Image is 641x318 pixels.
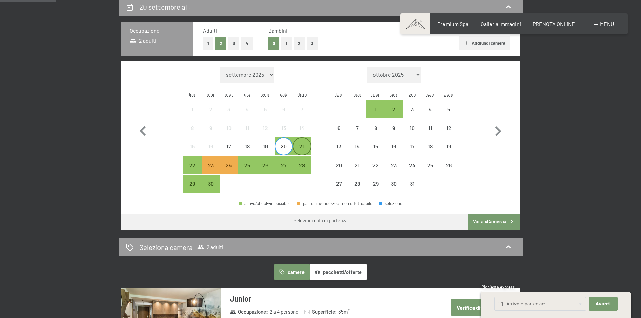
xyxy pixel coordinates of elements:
[348,156,366,174] div: partenza/check-out non effettuabile
[403,181,420,198] div: 31
[297,91,307,97] abbr: domenica
[439,137,458,155] div: partenza/check-out non effettuabile
[385,137,403,155] div: partenza/check-out non effettuabile
[403,163,420,179] div: 24
[336,91,342,97] abbr: lunedì
[348,175,366,193] div: Tue Oct 28 2025
[220,100,238,118] div: Wed Sep 03 2025
[183,137,202,155] div: partenza/check-out non effettuabile
[202,100,220,118] div: Tue Sep 02 2025
[275,137,293,155] div: partenza/check-out possibile
[481,284,515,290] span: Richiesta express
[440,125,457,142] div: 12
[421,137,439,155] div: Sat Oct 18 2025
[421,156,439,174] div: partenza/check-out non effettuabile
[202,156,220,174] div: partenza/check-out non è effettuabile, poiché non è stato raggiunto il soggiorno minimo richiesto
[367,107,384,123] div: 1
[184,107,201,123] div: 1
[202,175,220,193] div: Tue Sep 30 2025
[385,181,402,198] div: 30
[293,163,310,179] div: 28
[421,100,439,118] div: Sat Oct 04 2025
[403,137,421,155] div: partenza/check-out non effettuabile
[330,181,347,198] div: 27
[439,137,458,155] div: Sun Oct 19 2025
[403,107,420,123] div: 3
[468,214,520,230] button: Vai a «Camera»
[385,156,403,174] div: Thu Oct 23 2025
[403,100,421,118] div: partenza/check-out non effettuabile
[256,119,275,137] div: partenza/check-out non effettuabile
[385,163,402,179] div: 23
[437,21,468,27] a: Premium Spa
[183,137,202,155] div: Mon Sep 15 2025
[600,21,614,27] span: Menu
[367,144,384,161] div: 15
[256,137,275,155] div: partenza/check-out non effettuabile
[367,125,384,142] div: 8
[403,175,421,193] div: partenza/check-out non effettuabile
[189,91,195,97] abbr: lunedì
[330,137,348,155] div: Mon Oct 13 2025
[293,119,311,137] div: partenza/check-out non effettuabile
[280,91,287,97] abbr: sabato
[268,27,287,34] span: Bambini
[202,137,220,155] div: Tue Sep 16 2025
[451,299,511,316] button: Verifica disponibilità
[422,144,439,161] div: 18
[330,175,348,193] div: partenza/check-out non effettuabile
[257,144,274,161] div: 19
[439,100,458,118] div: Sun Oct 05 2025
[183,175,202,193] div: partenza/check-out possibile
[275,100,293,118] div: Sat Sep 06 2025
[239,107,256,123] div: 4
[257,163,274,179] div: 26
[220,156,238,174] div: partenza/check-out non è effettuabile, poiché non è stato raggiunto il soggiorno minimo richiesto
[293,107,310,123] div: 7
[330,137,348,155] div: partenza/check-out non effettuabile
[330,119,348,137] div: partenza/check-out non effettuabile
[353,91,361,97] abbr: martedì
[220,107,237,123] div: 3
[220,125,237,142] div: 10
[256,156,275,174] div: partenza/check-out possibile
[440,107,457,123] div: 5
[202,137,220,155] div: partenza/check-out non effettuabile
[238,119,256,137] div: partenza/check-out non effettuabile
[330,175,348,193] div: Mon Oct 27 2025
[533,21,575,27] a: PRENOTA ONLINE
[366,156,385,174] div: Wed Oct 22 2025
[275,156,293,174] div: partenza/check-out possibile
[275,125,292,142] div: 13
[391,91,397,97] abbr: giovedì
[202,163,219,179] div: 23
[256,100,275,118] div: Fri Sep 05 2025
[239,163,256,179] div: 25
[293,137,311,155] div: partenza/check-out possibile
[184,144,201,161] div: 15
[281,37,292,50] button: 1
[349,181,366,198] div: 28
[202,119,220,137] div: Tue Sep 09 2025
[183,119,202,137] div: partenza/check-out non effettuabile
[293,156,311,174] div: Sun Sep 28 2025
[293,137,311,155] div: Sun Sep 21 2025
[427,91,434,97] abbr: sabato
[385,119,403,137] div: partenza/check-out non effettuabile
[421,156,439,174] div: Sat Oct 25 2025
[422,107,439,123] div: 4
[294,37,305,50] button: 2
[239,144,256,161] div: 18
[330,125,347,142] div: 6
[480,21,521,27] a: Galleria immagini
[133,67,153,193] button: Mese precedente
[330,156,348,174] div: Mon Oct 20 2025
[293,144,310,161] div: 21
[202,144,219,161] div: 16
[366,119,385,137] div: partenza/check-out non effettuabile
[385,100,403,118] div: partenza/check-out possibile
[366,156,385,174] div: partenza/check-out non effettuabile
[256,137,275,155] div: Fri Sep 19 2025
